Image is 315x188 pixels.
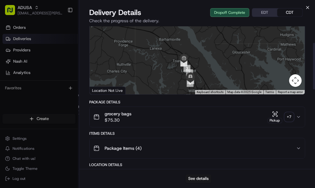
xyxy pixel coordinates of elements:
[267,111,282,123] button: Pickup
[16,40,103,47] input: Clear
[90,107,305,127] button: grocery bags$75.30Pickup+7
[289,74,302,87] button: Map camera controls
[186,69,193,76] div: 4
[267,111,293,123] button: Pickup+7
[285,112,293,121] div: + 7
[90,138,305,158] button: Package Items (4)
[6,6,19,19] img: Nash
[6,91,11,97] div: 📗
[91,86,112,94] a: Open this area in Google Maps (opens a new window)
[252,8,277,17] button: EDT
[6,60,18,71] img: 1736555255976-a54dd68f-1ca7-489b-9aae-adbdc363a1c4
[277,8,302,17] button: CDT
[89,100,305,105] div: Package Details
[105,111,132,117] span: grocery bags
[183,65,190,72] div: 3
[89,8,141,18] span: Delivery Details
[13,91,48,97] span: Knowledge Base
[4,88,50,100] a: 📗Knowledge Base
[90,86,126,94] div: Location Not Live
[59,91,101,97] span: API Documentation
[53,91,58,97] div: 💻
[197,90,224,94] button: Keyboard shortcuts
[91,86,112,94] img: Google
[105,117,132,123] span: $75.30
[89,162,305,167] div: Location Details
[267,118,282,123] div: Pickup
[6,25,114,35] p: Welcome 👋
[106,62,114,69] button: Start new chat
[227,90,261,94] span: Map data ©2025 Google
[62,106,76,111] span: Pylon
[89,18,305,24] p: Check the progress of the delivery.
[105,145,142,151] span: Package Items ( 4 )
[187,80,194,87] div: 6
[21,66,79,71] div: We're available if you need us!
[50,88,103,100] a: 💻API Documentation
[89,131,305,136] div: Items Details
[185,174,211,183] button: See details
[44,106,76,111] a: Powered byPylon
[278,90,303,94] a: Report a map error
[21,60,103,66] div: Start new chat
[265,90,274,94] a: Terms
